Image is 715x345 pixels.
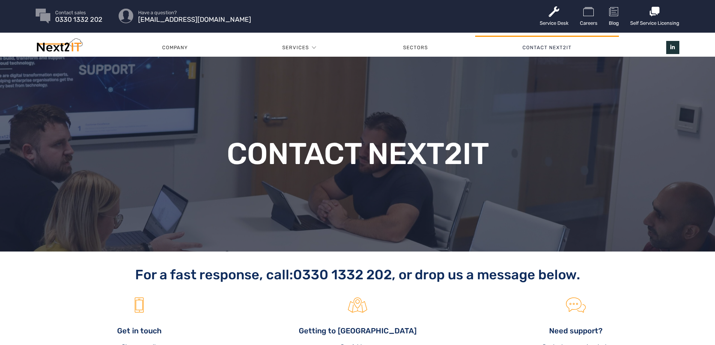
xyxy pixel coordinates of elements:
span: Have a question? [138,10,251,15]
h2: For a fast response, call: , or drop us a message below. [36,267,679,283]
h4: Need support? [472,326,679,336]
span: 0330 1332 202 [55,17,102,22]
a: 0330 1332 202 [293,267,392,283]
a: Have a question? [EMAIL_ADDRESS][DOMAIN_NAME] [138,10,251,22]
h4: Getting to [GEOGRAPHIC_DATA] [254,326,461,336]
a: Sectors [356,36,476,59]
img: Next2IT [36,38,83,55]
span: Contact sales [55,10,102,15]
a: Company [115,36,235,59]
a: Contact Next2IT [475,36,619,59]
a: Contact sales 0330 1332 202 [55,10,102,22]
h1: Contact Next2IT [197,139,518,169]
a: Services [282,36,309,59]
span: [EMAIL_ADDRESS][DOMAIN_NAME] [138,17,251,22]
h4: Get in touch [36,326,243,336]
